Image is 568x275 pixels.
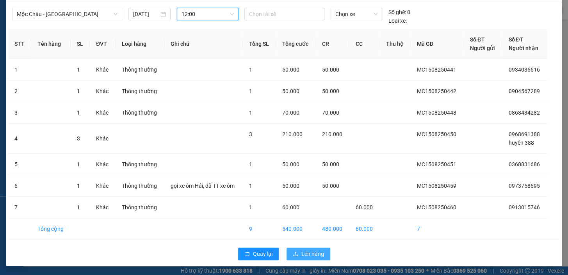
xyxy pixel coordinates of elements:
[90,175,116,197] td: Khác
[322,110,339,116] span: 70.000
[17,8,118,20] span: Mộc Châu - Hà Nội
[243,218,276,240] td: 9
[90,154,116,175] td: Khác
[249,183,252,189] span: 1
[388,8,410,16] div: 0
[249,131,252,137] span: 3
[322,88,339,94] span: 50.000
[90,102,116,124] td: Khác
[349,29,379,59] th: CC
[282,88,299,94] span: 50.000
[410,29,463,59] th: Mã GD
[410,218,463,240] td: 7
[31,29,71,59] th: Tên hàng
[417,161,456,167] span: MC1508250451
[116,197,164,218] td: Thông thường
[249,67,252,73] span: 1
[31,218,71,240] td: Tổng cộng
[249,88,252,94] span: 1
[77,183,80,189] span: 1
[282,110,299,116] span: 70.000
[182,8,234,20] span: 12:00
[276,29,316,59] th: Tổng cước
[8,124,31,154] td: 4
[77,110,80,116] span: 1
[322,183,339,189] span: 50.000
[282,131,303,137] span: 210.000
[243,29,276,59] th: Tổng SL
[77,161,80,167] span: 1
[116,175,164,197] td: Thông thường
[287,248,330,260] button: uploadLên hàng
[90,197,116,218] td: Khác
[301,250,324,258] span: Lên hàng
[293,251,298,257] span: upload
[116,154,164,175] td: Thông thường
[282,161,299,167] span: 50.000
[315,29,349,59] th: CR
[508,161,540,167] span: 0368831686
[282,204,299,210] span: 60.000
[417,204,456,210] span: MC1508250460
[470,36,485,43] span: Số ĐT
[276,218,316,240] td: 540.000
[8,102,31,124] td: 3
[8,197,31,218] td: 7
[417,183,456,189] span: MC1508250459
[508,204,540,210] span: 0913015746
[90,81,116,102] td: Khác
[133,10,159,18] input: 15/08/2025
[71,29,90,59] th: SL
[417,131,456,137] span: MC1508250450
[508,88,540,94] span: 0904567289
[508,110,540,116] span: 0868434282
[8,59,31,81] td: 1
[388,8,406,16] span: Số ghế:
[335,8,377,20] span: Chọn xe
[116,59,164,81] td: Thông thường
[315,218,349,240] td: 480.000
[116,29,164,59] th: Loại hàng
[244,251,250,257] span: rollback
[508,131,540,137] span: 0968691388
[77,88,80,94] span: 1
[164,29,243,59] th: Ghi chú
[171,183,235,189] span: gọi xe ôm Hải, đã TT xe ôm
[322,67,339,73] span: 50.000
[282,183,299,189] span: 50.000
[470,45,495,51] span: Người gửi
[238,248,279,260] button: rollbackQuay lại
[90,59,116,81] td: Khác
[8,81,31,102] td: 2
[508,45,538,51] span: Người nhận
[322,131,342,137] span: 210.000
[116,102,164,124] td: Thông thường
[508,67,540,73] span: 0934036616
[355,204,372,210] span: 60.000
[417,67,456,73] span: MC1508250441
[282,67,299,73] span: 50.000
[116,81,164,102] td: Thông thường
[249,161,252,167] span: 1
[322,161,339,167] span: 50.000
[417,88,456,94] span: MC1508250442
[249,110,252,116] span: 1
[77,67,80,73] span: 1
[508,183,540,189] span: 0973758695
[508,36,523,43] span: Số ĐT
[8,154,31,175] td: 5
[249,204,252,210] span: 1
[379,29,410,59] th: Thu hộ
[508,140,534,146] span: huyền 388
[8,29,31,59] th: STT
[388,16,407,25] span: Loại xe:
[349,218,379,240] td: 60.000
[8,175,31,197] td: 6
[417,110,456,116] span: MC1508250448
[77,204,80,210] span: 1
[90,124,116,154] td: Khác
[77,135,80,142] span: 3
[90,29,116,59] th: ĐVT
[253,250,272,258] span: Quay lại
